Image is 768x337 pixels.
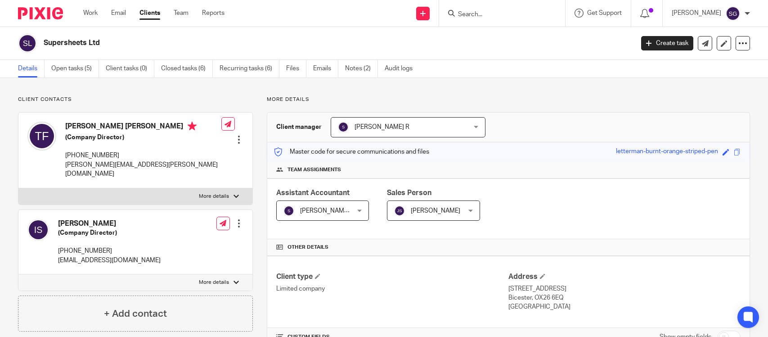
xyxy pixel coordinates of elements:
a: Team [174,9,189,18]
p: [EMAIL_ADDRESS][DOMAIN_NAME] [58,256,161,265]
h2: Supersheets Ltd [44,38,511,48]
h5: (Company Director) [58,228,161,237]
a: Reports [202,9,225,18]
span: Team assignments [287,166,341,173]
h4: Address [508,272,741,282]
a: Audit logs [385,60,419,77]
h4: [PERSON_NAME] [58,219,161,228]
span: Assistant Accountant [276,189,350,196]
p: Master code for secure communications and files [274,147,429,156]
h4: [PERSON_NAME] [PERSON_NAME] [65,122,221,133]
input: Search [457,11,538,19]
a: Files [286,60,306,77]
img: svg%3E [283,205,294,216]
p: [GEOGRAPHIC_DATA] [508,302,741,311]
h5: (Company Director) [65,133,221,142]
p: Bicester, OX26 6EQ [508,293,741,302]
p: More details [199,193,229,200]
a: Email [111,9,126,18]
h4: Client type [276,272,508,282]
a: Client tasks (0) [106,60,154,77]
p: [STREET_ADDRESS] [508,284,741,293]
p: [PERSON_NAME][EMAIL_ADDRESS][PERSON_NAME][DOMAIN_NAME] [65,160,221,179]
span: Other details [287,244,328,251]
a: Recurring tasks (6) [220,60,279,77]
h4: + Add contact [104,307,167,321]
img: svg%3E [18,34,37,53]
span: Sales Person [387,189,431,196]
a: Notes (2) [345,60,378,77]
img: svg%3E [27,122,56,150]
p: Limited company [276,284,508,293]
a: Closed tasks (6) [161,60,213,77]
i: Primary [188,122,197,131]
p: Client contacts [18,96,253,103]
img: svg%3E [27,219,49,241]
img: svg%3E [726,6,740,21]
p: [PERSON_NAME] [672,9,721,18]
p: More details [267,96,750,103]
p: [PHONE_NUMBER] [58,246,161,255]
a: Create task [641,36,693,50]
img: svg%3E [338,122,349,132]
div: letterman-burnt-orange-striped-pen [616,147,718,157]
a: Open tasks (5) [51,60,99,77]
img: Pixie [18,7,63,19]
h3: Client manager [276,123,322,132]
a: Emails [313,60,338,77]
span: [PERSON_NAME] R [355,124,409,130]
p: More details [199,279,229,286]
span: [PERSON_NAME] [411,208,460,214]
span: Get Support [587,10,622,16]
img: svg%3E [394,205,405,216]
p: [PHONE_NUMBER] [65,151,221,160]
span: [PERSON_NAME] R [300,208,355,214]
a: Details [18,60,45,77]
a: Work [83,9,98,18]
a: Clients [139,9,160,18]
